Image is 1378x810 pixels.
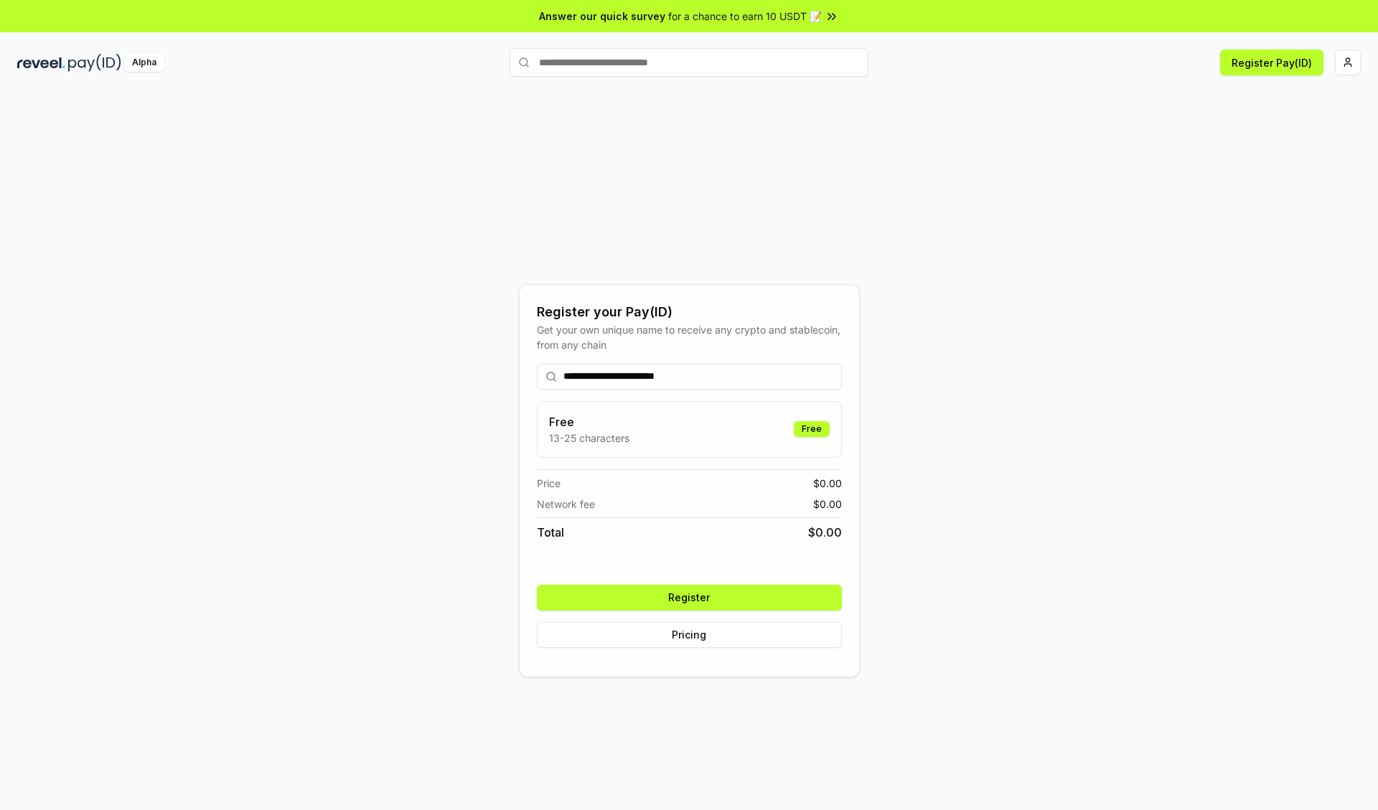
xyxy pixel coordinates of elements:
[17,54,65,72] img: reveel_dark
[794,421,830,437] div: Free
[124,54,164,72] div: Alpha
[549,413,629,430] h3: Free
[537,622,842,648] button: Pricing
[808,524,842,541] span: $ 0.00
[537,322,842,352] div: Get your own unique name to receive any crypto and stablecoin, from any chain
[813,496,842,512] span: $ 0.00
[539,9,665,24] span: Answer our quick survey
[537,585,842,611] button: Register
[549,430,629,446] p: 13-25 characters
[537,524,564,541] span: Total
[537,302,842,322] div: Register your Pay(ID)
[668,9,822,24] span: for a chance to earn 10 USDT 📝
[537,476,561,491] span: Price
[1220,50,1323,75] button: Register Pay(ID)
[813,476,842,491] span: $ 0.00
[68,54,121,72] img: pay_id
[537,496,595,512] span: Network fee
